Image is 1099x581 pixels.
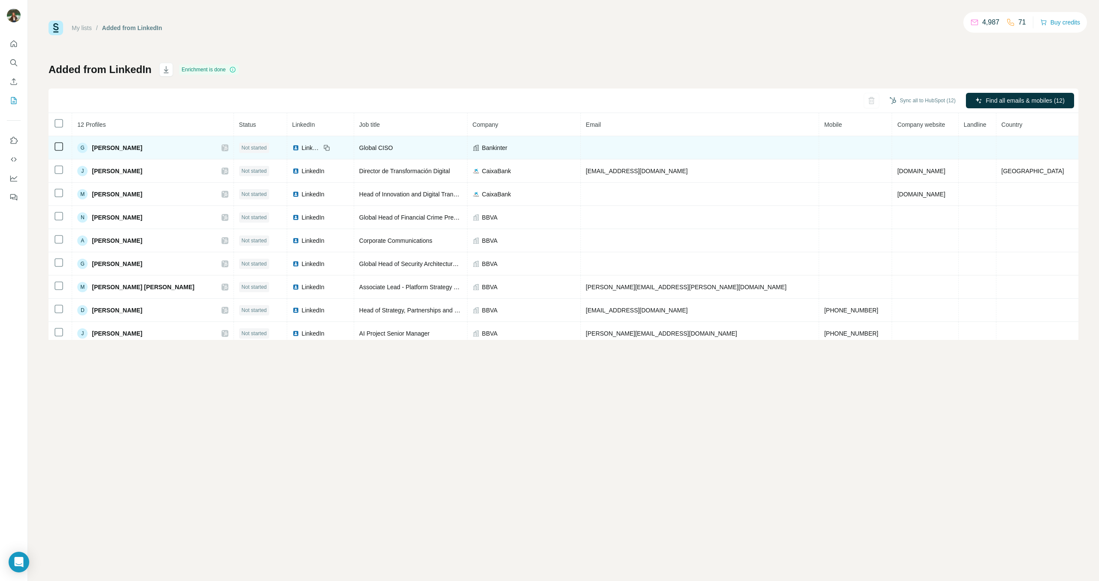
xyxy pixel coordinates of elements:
span: [PERSON_NAME] [92,306,142,315]
div: M [77,282,88,292]
span: [PERSON_NAME] [92,329,142,338]
div: D [77,305,88,315]
img: LinkedIn logo [292,191,299,198]
span: CaixaBank [482,167,511,175]
img: LinkedIn logo [292,330,299,337]
button: Dashboard [7,171,21,186]
img: company-logo [473,191,480,198]
span: LinkedIn [302,236,325,245]
button: Feedback [7,190,21,205]
div: A [77,235,88,246]
button: My lists [7,93,21,108]
img: LinkedIn logo [292,214,299,221]
div: Added from LinkedIn [102,24,162,32]
span: LinkedIn [302,213,325,222]
span: Not started [242,306,267,314]
span: [PERSON_NAME][EMAIL_ADDRESS][DOMAIN_NAME] [586,330,737,337]
img: LinkedIn logo [292,237,299,244]
div: J [77,166,88,176]
span: [PHONE_NUMBER] [824,330,878,337]
div: Open Intercom Messenger [9,552,29,572]
span: Company [473,121,498,128]
button: Sync all to HubSpot (12) [883,94,962,107]
span: Head of Strategy, Partnerships and Innovation - Global Insurance [359,307,533,314]
span: [PERSON_NAME] [PERSON_NAME] [92,283,194,291]
img: LinkedIn logo [292,144,299,151]
span: LinkedIn [302,329,325,338]
img: LinkedIn logo [292,168,299,174]
p: 71 [1018,17,1026,28]
span: BBVA [482,306,498,315]
img: LinkedIn logo [292,307,299,314]
img: LinkedIn logo [292,260,299,267]
img: Surfe Logo [49,21,63,35]
span: Global Head of Financial Crime Prevention [359,214,473,221]
span: CaixaBank [482,190,511,199]
span: [EMAIL_ADDRESS][DOMAIN_NAME] [586,307,688,314]
button: Quick start [7,36,21,52]
span: Director de Transformación Digital [359,168,450,174]
span: LinkedIn [302,144,321,152]
span: [PERSON_NAME] [92,144,142,152]
span: Global Head of Security Architecture | Technology Information Security Officer [359,260,566,267]
span: Not started [242,214,267,221]
span: Not started [242,237,267,245]
li: / [96,24,98,32]
span: LinkedIn [302,190,325,199]
span: [PERSON_NAME] [92,236,142,245]
span: LinkedIn [292,121,315,128]
button: Enrich CSV [7,74,21,89]
span: [EMAIL_ADDRESS][DOMAIN_NAME] [586,168,688,174]
span: Associate Lead - Platform Strategy Management - Quantitative Business & Solutions [359,284,585,290]
span: LinkedIn [302,167,325,175]
span: Not started [242,167,267,175]
span: LinkedIn [302,260,325,268]
div: M [77,189,88,199]
button: Buy credits [1040,16,1080,28]
span: Find all emails & mobiles (12) [986,96,1065,105]
span: [DOMAIN_NAME] [897,168,945,174]
span: [PERSON_NAME] [92,167,142,175]
span: LinkedIn [302,283,325,291]
button: Use Surfe on LinkedIn [7,133,21,148]
span: Not started [242,260,267,268]
span: 12 Profiles [77,121,106,128]
span: Landline [964,121,987,128]
span: [GEOGRAPHIC_DATA] [1002,168,1064,174]
button: Use Surfe API [7,152,21,167]
button: Search [7,55,21,70]
a: My lists [72,24,92,31]
span: AI Project Senior Manager [359,330,430,337]
div: G [77,259,88,269]
img: Avatar [7,9,21,22]
div: G [77,143,88,153]
span: Company website [897,121,945,128]
span: BBVA [482,329,498,338]
span: Head of Innovation and Digital Transformation [359,191,482,198]
div: J [77,328,88,339]
span: Corporate Communications [359,237,432,244]
span: BBVA [482,213,498,222]
span: Status [239,121,256,128]
div: N [77,212,88,223]
span: Bankinter [482,144,507,152]
img: LinkedIn logo [292,284,299,290]
span: BBVA [482,236,498,245]
span: BBVA [482,260,498,268]
span: Country [1002,121,1023,128]
span: Job title [359,121,380,128]
span: Not started [242,283,267,291]
span: Email [586,121,601,128]
span: Mobile [824,121,842,128]
span: [PERSON_NAME] [92,190,142,199]
span: [DOMAIN_NAME] [897,191,945,198]
h1: Added from LinkedIn [49,63,152,76]
span: [PHONE_NUMBER] [824,307,878,314]
span: Not started [242,330,267,337]
span: Not started [242,144,267,152]
span: Not started [242,190,267,198]
span: [PERSON_NAME][EMAIL_ADDRESS][PERSON_NAME][DOMAIN_NAME] [586,284,787,290]
span: BBVA [482,283,498,291]
button: Find all emails & mobiles (12) [966,93,1074,108]
img: company-logo [473,168,480,174]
